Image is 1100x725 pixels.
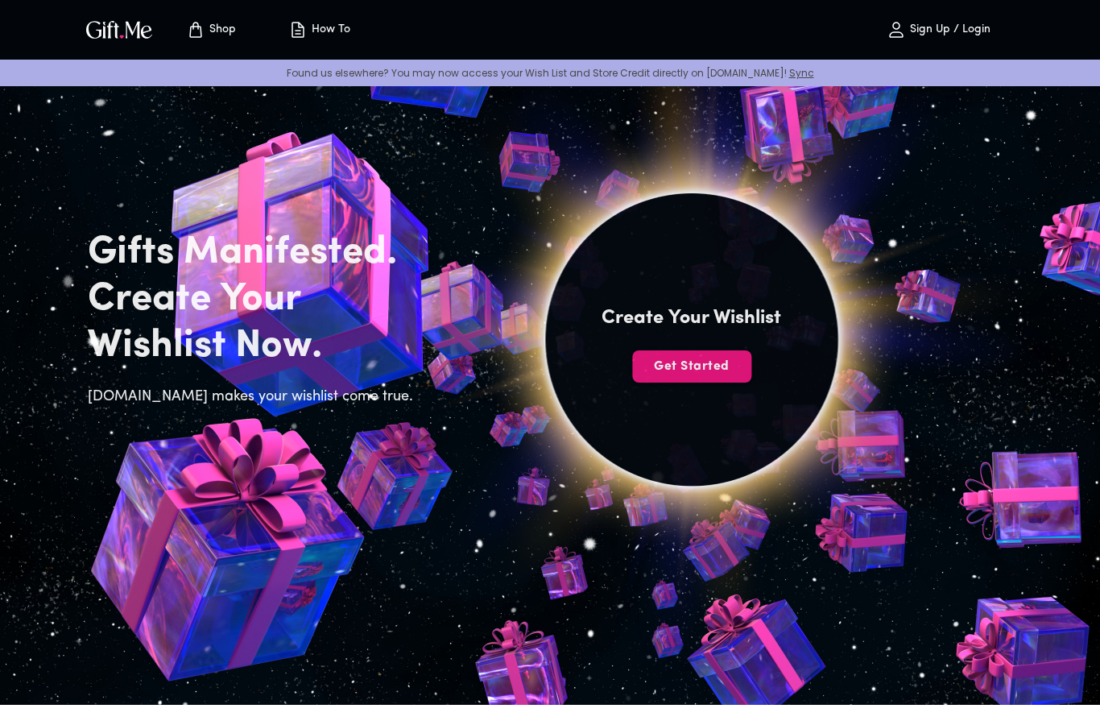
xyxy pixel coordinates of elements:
[81,20,157,39] button: GiftMe Logo
[83,18,155,41] img: GiftMe Logo
[167,4,255,56] button: Store page
[88,323,423,370] h2: Wishlist Now.
[288,20,308,39] img: how-to.svg
[205,23,236,37] p: Shop
[329,14,1053,702] img: hero_sun.png
[906,23,990,37] p: Sign Up / Login
[632,350,751,383] button: Get Started
[13,66,1087,80] p: Found us elsewhere? You may now access your Wish List and Store Credit directly on [DOMAIN_NAME]!
[789,66,814,80] a: Sync
[88,276,423,323] h2: Create Your
[858,4,1019,56] button: Sign Up / Login
[88,230,423,276] h2: Gifts Manifested.
[632,358,751,375] span: Get Started
[88,386,423,408] h6: [DOMAIN_NAME] makes your wishlist come true.
[275,4,363,56] button: How To
[308,23,350,37] p: How To
[602,305,781,331] h4: Create Your Wishlist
